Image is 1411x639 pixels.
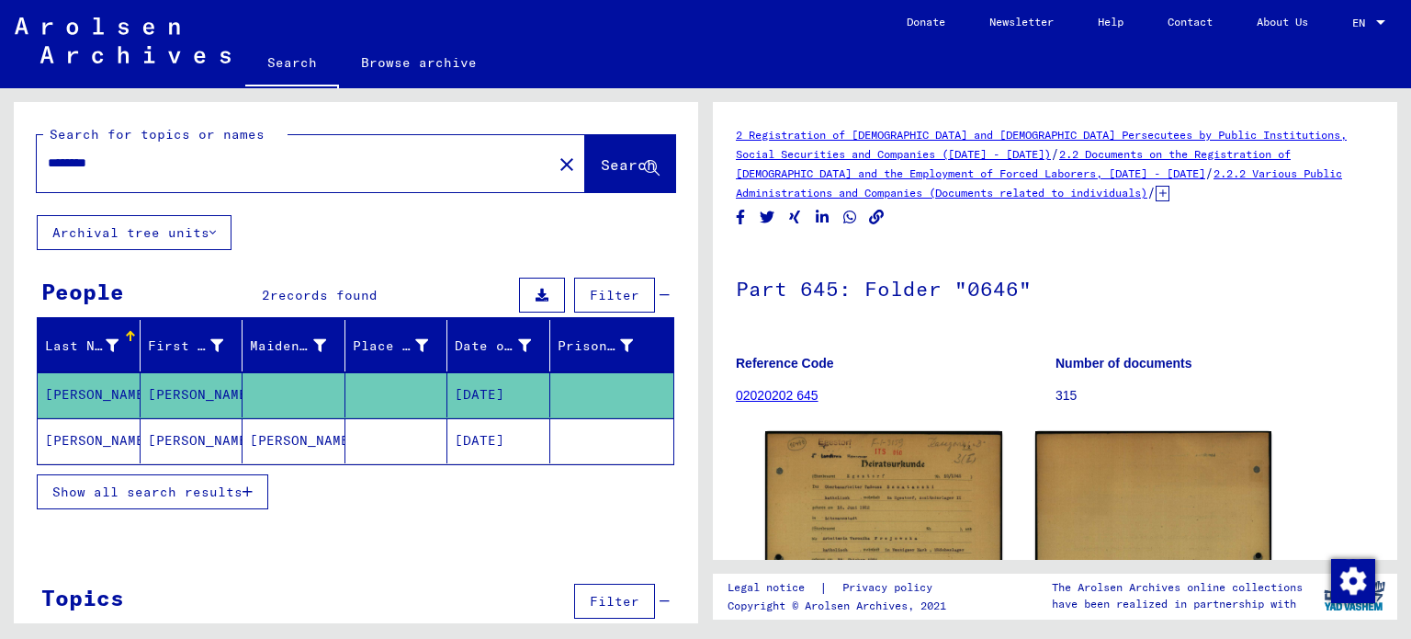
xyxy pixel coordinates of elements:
[38,372,141,417] mat-cell: [PERSON_NAME]
[37,215,231,250] button: Archival tree units
[1205,165,1213,181] span: /
[841,206,860,229] button: Share on WhatsApp
[1052,579,1303,596] p: The Arolsen Archives online collections
[574,584,655,619] button: Filter
[828,578,954,598] a: Privacy policy
[353,337,429,356] div: Place of Birth
[590,287,639,303] span: Filter
[736,246,1374,327] h1: Part 645: Folder "0646"
[38,418,141,463] mat-cell: [PERSON_NAME]
[574,278,655,313] button: Filter
[141,418,243,463] mat-cell: [PERSON_NAME]
[37,474,268,509] button: Show all search results
[550,320,674,371] mat-header-cell: Prisoner #
[731,206,751,229] button: Share on Facebook
[585,135,675,192] button: Search
[41,581,124,614] div: Topics
[1052,596,1303,612] p: have been realized in partnership with
[758,206,777,229] button: Share on Twitter
[736,388,818,403] a: 02020202 645
[1331,559,1375,603] img: Change consent
[1320,573,1389,619] img: yv_logo.png
[243,418,345,463] mat-cell: [PERSON_NAME]
[38,320,141,371] mat-header-cell: Last Name
[245,40,339,88] a: Search
[813,206,832,229] button: Share on LinkedIn
[867,206,886,229] button: Copy link
[728,578,954,598] div: |
[243,320,345,371] mat-header-cell: Maiden Name
[270,287,378,303] span: records found
[590,593,639,610] span: Filter
[556,154,578,176] mat-icon: close
[558,331,657,360] div: Prisoner #
[1055,356,1192,371] b: Number of documents
[447,372,550,417] mat-cell: [DATE]
[548,145,585,182] button: Clear
[455,331,554,360] div: Date of Birth
[455,337,531,356] div: Date of Birth
[1352,17,1372,29] span: EN
[250,331,349,360] div: Maiden Name
[353,331,452,360] div: Place of Birth
[345,320,448,371] mat-header-cell: Place of Birth
[50,126,265,143] mat-label: Search for topics or names
[339,40,499,85] a: Browse archive
[728,578,819,598] a: Legal notice
[250,337,326,356] div: Maiden Name
[15,17,231,63] img: Arolsen_neg.svg
[45,331,141,360] div: Last Name
[148,331,247,360] div: First Name
[1055,386,1374,405] p: 315
[601,155,656,174] span: Search
[45,337,119,356] div: Last Name
[785,206,805,229] button: Share on Xing
[447,320,550,371] mat-header-cell: Date of Birth
[262,287,270,303] span: 2
[41,275,124,308] div: People
[148,337,224,356] div: First Name
[736,128,1347,161] a: 2 Registration of [DEMOGRAPHIC_DATA] and [DEMOGRAPHIC_DATA] Persecutees by Public Institutions, S...
[558,337,634,356] div: Prisoner #
[1051,145,1059,162] span: /
[728,598,954,614] p: Copyright © Arolsen Archives, 2021
[1147,184,1156,200] span: /
[141,320,243,371] mat-header-cell: First Name
[736,356,834,371] b: Reference Code
[141,372,243,417] mat-cell: [PERSON_NAME]
[52,484,243,500] span: Show all search results
[447,418,550,463] mat-cell: [DATE]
